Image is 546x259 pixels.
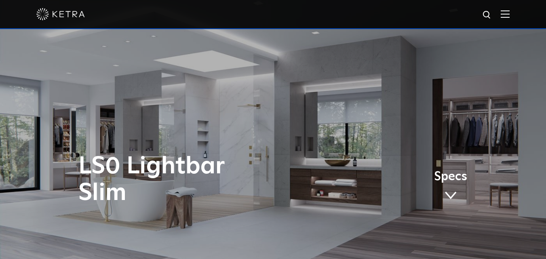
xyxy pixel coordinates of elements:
img: Hamburger%20Nav.svg [501,10,510,18]
span: Specs [434,171,467,183]
img: ketra-logo-2019-white [36,8,85,20]
h1: LS0 Lightbar Slim [78,153,307,206]
a: Specs [434,171,467,202]
img: search icon [482,10,492,20]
